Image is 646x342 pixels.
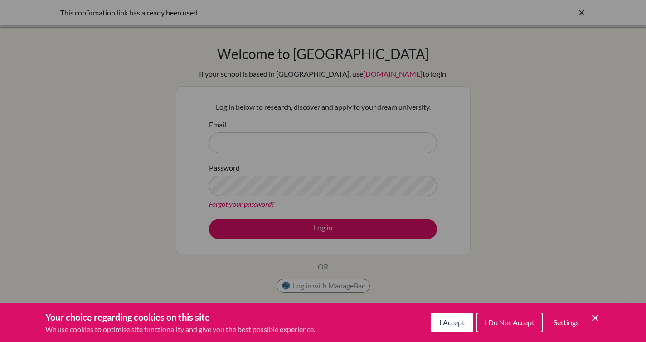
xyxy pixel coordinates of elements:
[485,318,534,327] span: I Do Not Accept
[476,313,543,332] button: I Do Not Accept
[431,313,473,332] button: I Accept
[45,324,315,335] p: We use cookies to optimise site functionality and give you the best possible experience.
[590,313,601,323] button: Save and close
[439,318,465,327] span: I Accept
[546,313,586,332] button: Settings
[554,318,579,327] span: Settings
[45,310,315,324] h3: Your choice regarding cookies on this site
